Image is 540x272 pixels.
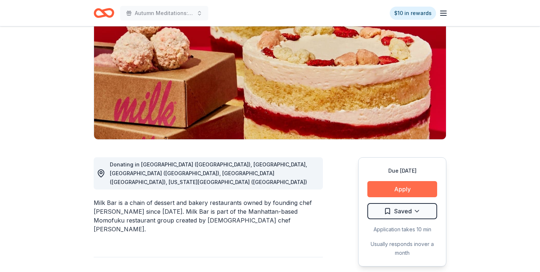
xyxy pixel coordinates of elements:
[367,225,437,234] div: Application takes 10 min
[94,4,114,22] a: Home
[390,7,436,20] a: $10 in rewards
[120,6,208,21] button: Autumn Meditations: NYWC at 41
[94,198,323,234] div: Milk Bar is a chain of dessert and bakery restaurants owned by founding chef [PERSON_NAME] since ...
[367,166,437,175] div: Due [DATE]
[394,206,412,216] span: Saved
[135,9,194,18] span: Autumn Meditations: NYWC at 41
[110,161,307,185] span: Donating in [GEOGRAPHIC_DATA] ([GEOGRAPHIC_DATA]), [GEOGRAPHIC_DATA], [GEOGRAPHIC_DATA] ([GEOGRAP...
[367,240,437,257] div: Usually responds in over a month
[367,203,437,219] button: Saved
[367,181,437,197] button: Apply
